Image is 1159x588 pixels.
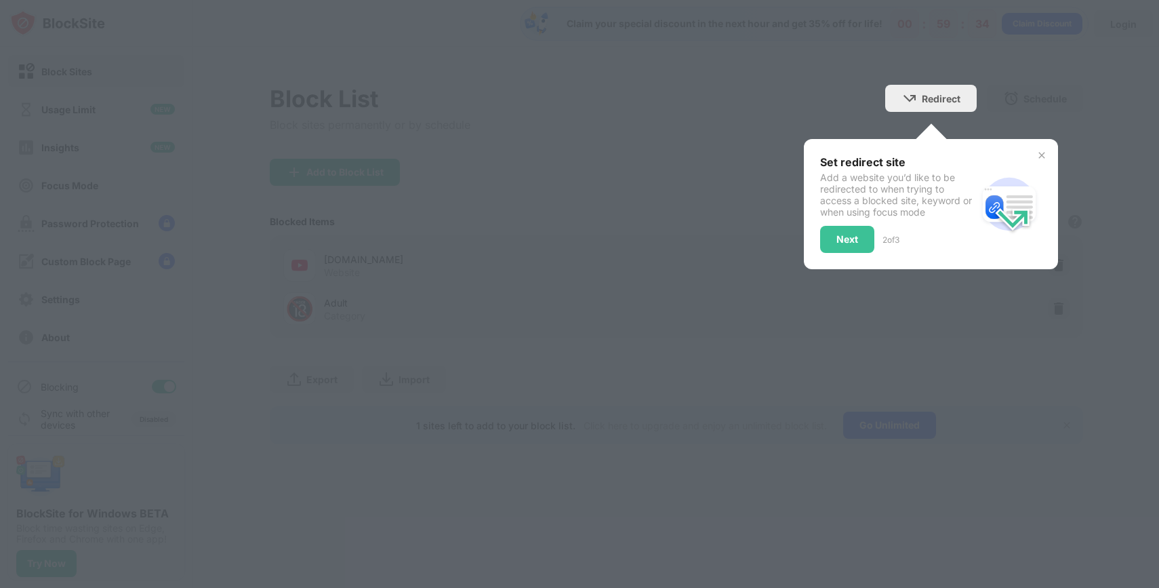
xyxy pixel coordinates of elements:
[820,155,977,169] div: Set redirect site
[882,235,899,245] div: 2 of 3
[1036,150,1047,161] img: x-button.svg
[977,172,1042,237] img: redirect.svg
[836,234,858,245] div: Next
[922,93,960,104] div: Redirect
[820,172,977,218] div: Add a website you’d like to be redirected to when trying to access a blocked site, keyword or whe...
